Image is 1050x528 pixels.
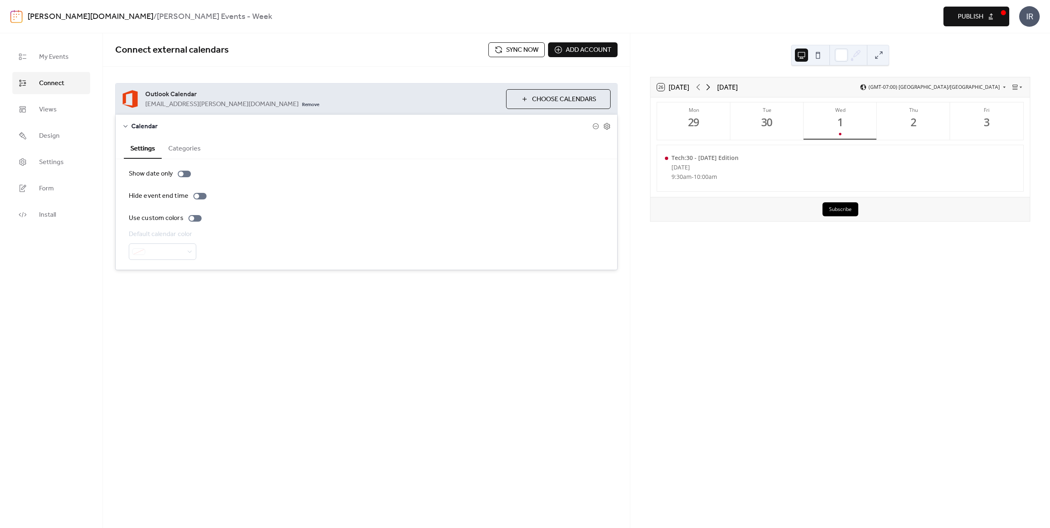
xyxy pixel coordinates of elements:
[488,42,545,57] button: Sync now
[39,131,60,141] span: Design
[129,213,184,223] div: Use custom colors
[806,107,874,113] div: Wed
[12,204,90,226] a: Install
[687,116,701,129] div: 29
[145,100,299,109] span: [EMAIL_ADDRESS][PERSON_NAME][DOMAIN_NAME]
[980,116,994,129] div: 3
[907,116,920,129] div: 2
[958,12,983,22] span: Publish
[566,45,611,55] span: Add account
[1019,6,1040,27] div: IR
[671,154,739,162] div: Tech:30 - [DATE] Edition
[302,102,319,108] span: Remove
[879,107,948,113] div: Thu
[822,202,858,216] button: Subscribe
[122,90,139,109] img: outlook
[694,173,717,181] span: 10:00am
[39,105,57,115] span: Views
[124,138,162,159] button: Settings
[12,151,90,173] a: Settings
[162,138,207,158] button: Categories
[877,102,950,140] button: Thu2
[660,107,728,113] div: Mon
[39,157,64,167] span: Settings
[153,9,157,25] b: /
[532,95,596,104] span: Choose Calendars
[39,79,64,88] span: Connect
[548,42,618,57] button: Add account
[129,229,195,239] div: Default calendar color
[28,9,153,25] a: [PERSON_NAME][DOMAIN_NAME]
[39,52,69,62] span: My Events
[869,85,1000,90] span: (GMT-07:00) [GEOGRAPHIC_DATA]/[GEOGRAPHIC_DATA]
[145,90,499,100] span: Outlook Calendar
[157,9,272,25] b: [PERSON_NAME] Events - Week
[730,102,804,140] button: Tue30
[654,81,692,93] button: 26[DATE]
[506,45,539,55] span: Sync now
[950,102,1023,140] button: Fri3
[952,107,1021,113] div: Fri
[10,10,23,23] img: logo
[12,177,90,199] a: Form
[39,210,56,220] span: Install
[733,107,801,113] div: Tue
[12,98,90,120] a: Views
[129,169,173,179] div: Show date only
[760,116,774,129] div: 30
[834,116,847,129] div: 1
[115,41,229,59] span: Connect external calendars
[657,102,730,140] button: Mon29
[671,163,739,171] div: [DATE]
[12,125,90,147] a: Design
[804,102,877,140] button: Wed1
[943,7,1009,26] button: Publish
[692,173,694,181] span: -
[12,72,90,94] a: Connect
[717,82,738,92] div: [DATE]
[12,46,90,68] a: My Events
[671,173,692,181] span: 9:30am
[506,89,611,109] button: Choose Calendars
[129,191,188,201] div: Hide event end time
[131,122,592,132] span: Calendar
[39,184,54,194] span: Form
